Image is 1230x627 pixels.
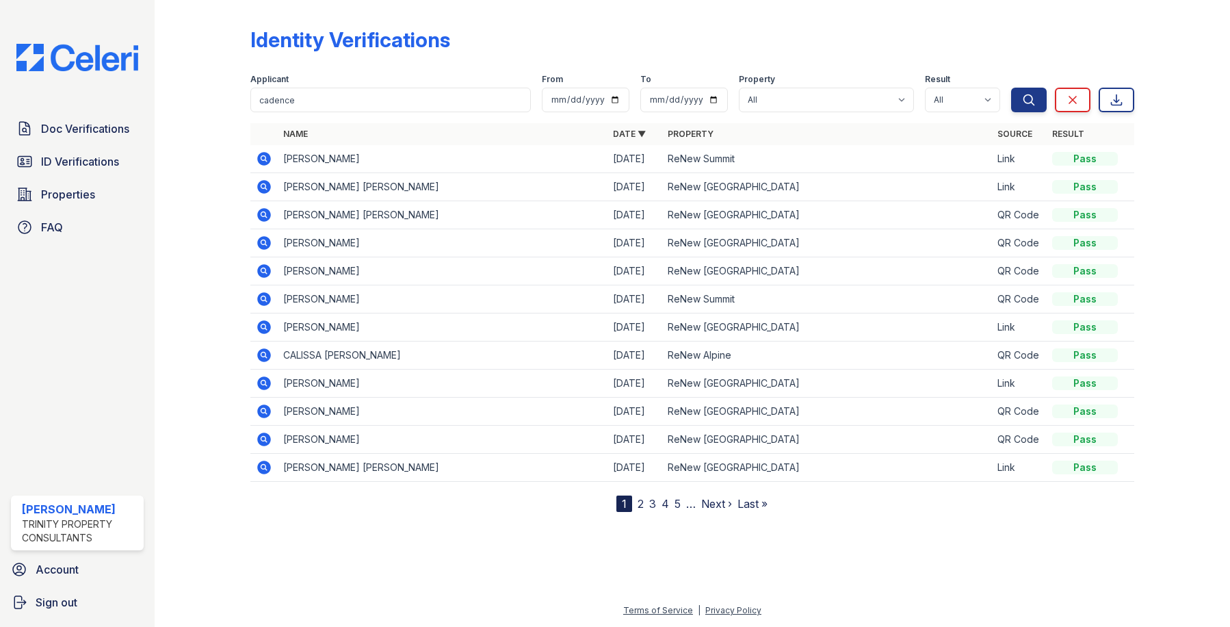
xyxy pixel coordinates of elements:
div: [PERSON_NAME] [22,501,138,517]
div: Pass [1052,320,1118,334]
td: [PERSON_NAME] [PERSON_NAME] [278,454,607,482]
a: Last » [737,497,768,511]
input: Search by name or phone number [250,88,532,112]
span: ID Verifications [41,153,119,170]
td: [PERSON_NAME] [PERSON_NAME] [278,173,607,201]
td: [PERSON_NAME] [278,229,607,257]
div: Identity Verifications [250,27,450,52]
td: ReNew Summit [662,145,992,173]
div: | [698,605,701,615]
td: ReNew [GEOGRAPHIC_DATA] [662,426,992,454]
td: [DATE] [607,201,662,229]
td: CALISSA [PERSON_NAME] [278,342,607,370]
div: Pass [1052,180,1118,194]
td: [DATE] [607,426,662,454]
div: Trinity Property Consultants [22,517,138,545]
a: Name [283,129,308,139]
td: [PERSON_NAME] [278,313,607,342]
label: To [640,74,651,85]
a: Privacy Policy [705,605,761,615]
td: ReNew [GEOGRAPHIC_DATA] [662,229,992,257]
a: Properties [11,181,144,208]
td: Link [992,173,1047,201]
a: FAQ [11,214,144,241]
td: [PERSON_NAME] [278,145,607,173]
a: Account [5,556,149,583]
td: Link [992,370,1047,398]
td: [PERSON_NAME] [278,370,607,398]
div: Pass [1052,264,1118,278]
a: 4 [662,497,669,511]
td: [DATE] [607,173,662,201]
label: Applicant [250,74,289,85]
td: [DATE] [607,257,662,285]
td: [DATE] [607,454,662,482]
div: Pass [1052,461,1118,474]
a: 3 [649,497,656,511]
td: ReNew Summit [662,285,992,313]
td: ReNew [GEOGRAPHIC_DATA] [662,454,992,482]
td: ReNew [GEOGRAPHIC_DATA] [662,398,992,426]
label: Property [739,74,775,85]
a: Property [668,129,714,139]
div: Pass [1052,292,1118,306]
td: [DATE] [607,145,662,173]
div: Pass [1052,405,1118,418]
span: Account [36,561,79,578]
td: ReNew [GEOGRAPHIC_DATA] [662,257,992,285]
div: Pass [1052,348,1118,362]
a: 2 [638,497,644,511]
div: Pass [1052,236,1118,250]
a: Next › [701,497,732,511]
td: Link [992,454,1047,482]
td: Link [992,145,1047,173]
a: Doc Verifications [11,115,144,142]
div: Pass [1052,208,1118,222]
div: Pass [1052,433,1118,446]
td: Link [992,313,1047,342]
td: [DATE] [607,285,662,313]
a: Date ▼ [613,129,646,139]
a: Result [1052,129,1084,139]
span: Doc Verifications [41,120,129,137]
td: QR Code [992,398,1047,426]
td: QR Code [992,201,1047,229]
span: Properties [41,186,95,203]
td: [PERSON_NAME] [278,285,607,313]
label: From [542,74,563,85]
a: Source [997,129,1032,139]
div: Pass [1052,376,1118,390]
td: ReNew [GEOGRAPHIC_DATA] [662,313,992,342]
td: ReNew Alpine [662,342,992,370]
td: [DATE] [607,370,662,398]
td: [PERSON_NAME] [278,398,607,426]
span: Sign out [36,594,77,611]
div: Pass [1052,152,1118,166]
a: Terms of Service [623,605,693,615]
td: [DATE] [607,313,662,342]
td: QR Code [992,426,1047,454]
td: ReNew [GEOGRAPHIC_DATA] [662,370,992,398]
a: Sign out [5,589,149,616]
a: 5 [675,497,681,511]
td: [PERSON_NAME] [278,426,607,454]
img: CE_Logo_Blue-a8612792a0a2168367f1c8372b55b34899dd931a85d93a1a3d3e32e68fde9ad4.png [5,44,149,71]
td: [PERSON_NAME] [278,257,607,285]
td: QR Code [992,285,1047,313]
label: Result [925,74,950,85]
td: [DATE] [607,398,662,426]
td: ReNew [GEOGRAPHIC_DATA] [662,201,992,229]
td: [PERSON_NAME] [PERSON_NAME] [278,201,607,229]
td: ReNew [GEOGRAPHIC_DATA] [662,173,992,201]
td: QR Code [992,257,1047,285]
td: QR Code [992,229,1047,257]
td: [DATE] [607,342,662,370]
td: [DATE] [607,229,662,257]
span: … [686,496,696,512]
span: FAQ [41,219,63,235]
td: QR Code [992,342,1047,370]
a: ID Verifications [11,148,144,175]
div: 1 [616,496,632,512]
